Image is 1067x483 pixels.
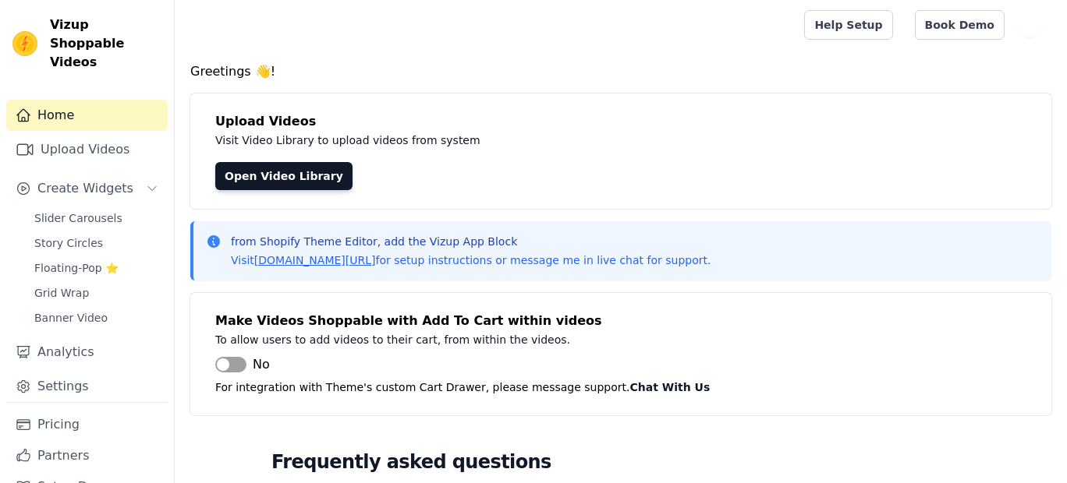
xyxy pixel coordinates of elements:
[215,330,914,349] p: To allow users to add videos to their cart, from within the videos.
[6,371,168,402] a: Settings
[34,310,108,326] span: Banner Video
[6,440,168,471] a: Partners
[215,312,1026,330] h4: Make Videos Shoppable with Add To Cart within videos
[190,62,1051,81] h4: Greetings 👋!
[231,234,711,249] p: from Shopify Theme Editor, add the Vizup App Block
[215,112,1026,131] h4: Upload Videos
[6,409,168,440] a: Pricing
[630,378,711,397] button: Chat With Us
[12,31,37,56] img: Vizup
[271,446,970,478] h2: Frequently asked questions
[37,179,133,198] span: Create Widgets
[25,257,168,279] a: Floating-Pop ⭐
[6,100,168,131] a: Home
[253,355,270,374] span: No
[25,282,168,304] a: Grid Wrap
[34,210,122,226] span: Slider Carousels
[25,307,168,329] a: Banner Video
[6,134,168,165] a: Upload Videos
[231,252,711,268] p: Visit for setup instructions or message me in live chat for support.
[215,131,914,150] p: Visit Video Library to upload videos from system
[804,10,892,40] a: Help Setup
[25,232,168,254] a: Story Circles
[34,285,89,301] span: Grid Wrap
[915,10,1005,40] a: Book Demo
[50,16,161,72] span: Vizup Shoppable Videos
[25,207,168,229] a: Slider Carousels
[34,235,103,251] span: Story Circles
[215,378,1026,397] p: For integration with Theme's custom Cart Drawer, please message support.
[254,254,376,266] a: [DOMAIN_NAME][URL]
[6,173,168,204] button: Create Widgets
[215,162,353,190] a: Open Video Library
[6,337,168,368] a: Analytics
[215,355,270,374] button: No
[34,260,119,276] span: Floating-Pop ⭐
